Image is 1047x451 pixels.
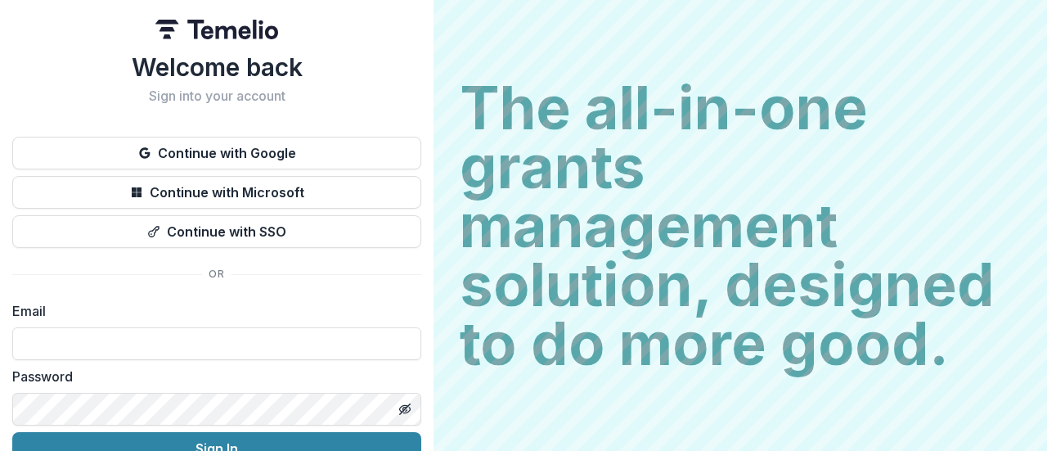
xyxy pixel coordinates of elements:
img: Temelio [155,20,278,39]
button: Continue with SSO [12,215,421,248]
h2: Sign into your account [12,88,421,104]
h1: Welcome back [12,52,421,82]
label: Email [12,301,411,321]
label: Password [12,367,411,386]
button: Continue with Google [12,137,421,169]
button: Toggle password visibility [392,396,418,422]
button: Continue with Microsoft [12,176,421,209]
